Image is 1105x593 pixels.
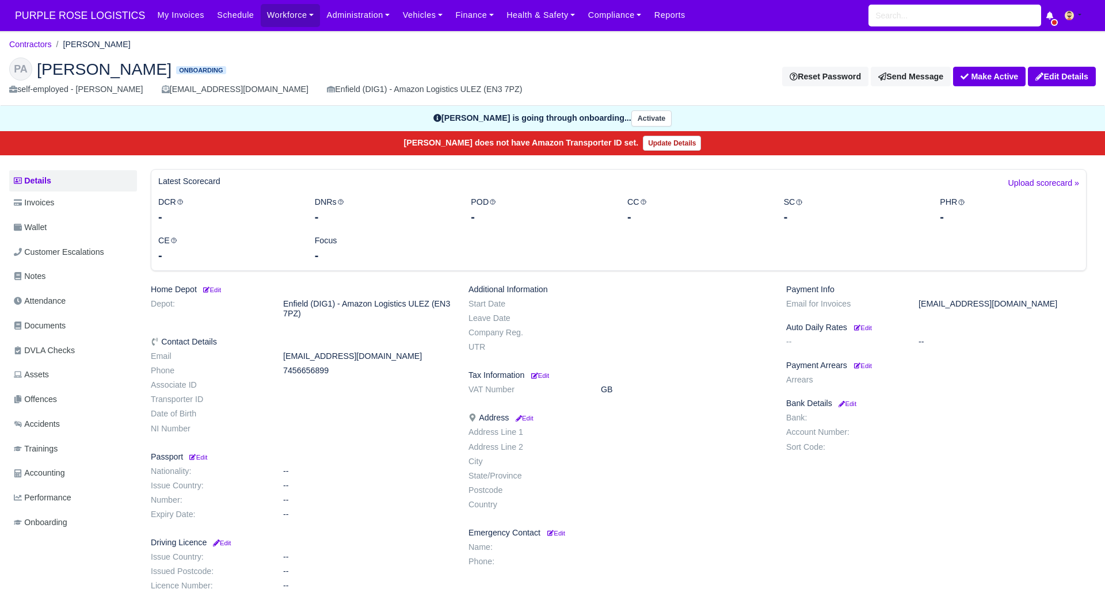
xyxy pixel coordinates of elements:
a: Schedule [211,4,260,26]
dt: Account Number: [778,427,910,437]
dd: GB [592,385,778,395]
span: Onboarding [176,66,226,75]
div: - [471,209,610,225]
div: CC [619,196,775,225]
small: Edit [837,400,856,407]
span: Onboarding [14,516,67,529]
dt: Issue Country: [142,552,275,562]
dd: 7456656899 [275,366,460,376]
dt: Postcode [460,485,592,495]
dd: -- [275,552,460,562]
div: - [940,209,1079,225]
h6: Tax Information [468,370,769,380]
div: self-employed - [PERSON_NAME] [9,83,143,96]
div: [EMAIL_ADDRESS][DOMAIN_NAME] [162,83,308,96]
h6: Additional Information [468,285,769,294]
dd: [EMAIL_ADDRESS][DOMAIN_NAME] [910,299,1095,309]
div: POD [462,196,619,225]
dt: Start Date [460,299,592,309]
small: Edit [854,362,872,369]
a: Compliance [582,4,648,26]
a: Edit [837,399,856,408]
a: Edit [545,528,565,537]
div: - [158,209,298,225]
dt: Depot: [142,299,275,319]
a: Attendance [9,290,137,312]
iframe: Chat Widget [1047,538,1105,593]
a: Edit [852,323,872,332]
span: PURPLE ROSE LOGISTICS [9,4,151,27]
dd: Enfield (DIG1) - Amazon Logistics ULEZ (EN3 7PZ) [275,299,460,319]
dt: Company Reg. [460,328,592,338]
a: Customer Escalations [9,241,137,263]
div: Paul Asamoah [1,48,1104,106]
button: Activate [631,110,672,127]
dt: Country [460,500,592,510]
dt: Bank: [778,413,910,423]
a: DVLA Checks [9,339,137,362]
dt: Leave Date [460,313,592,323]
h6: Bank Details [786,399,1087,408]
div: - [627,209,767,225]
div: - [784,209,923,225]
div: DNRs [306,196,463,225]
div: CE [150,234,306,263]
a: Edit [529,370,549,380]
h6: Driving Licence [151,538,451,548]
dd: -- [910,337,1095,347]
a: Trainings [9,438,137,460]
dt: Issued Postcode: [142,567,275,576]
h6: Emergency Contact [468,528,769,538]
div: Focus [306,234,463,263]
div: - [315,209,454,225]
h6: Home Depot [151,285,451,294]
dt: Issue Country: [142,481,275,491]
dd: -- [275,466,460,476]
small: Edit [854,324,872,331]
h6: Latest Scorecard [158,177,220,186]
a: PURPLE ROSE LOGISTICS [9,5,151,27]
div: Enfield (DIG1) - Amazon Logistics ULEZ (EN3 7PZ) [327,83,522,96]
small: Edit [531,372,549,379]
div: SC [775,196,932,225]
small: Edit [211,540,231,546]
dt: City [460,457,592,466]
h6: Payment Arrears [786,361,1087,370]
a: Vehicles [397,4,449,26]
h6: Address [468,413,769,423]
dd: -- [275,481,460,491]
dt: Sort Code: [778,442,910,452]
a: Edit [211,538,231,547]
a: Details [9,170,137,192]
a: Edit [201,285,221,294]
div: DCR [150,196,306,225]
span: Wallet [14,221,47,234]
dd: -- [275,567,460,576]
h6: Payment Info [786,285,1087,294]
dd: -- [275,495,460,505]
span: Notes [14,270,45,283]
a: Upload scorecard » [1008,177,1079,196]
span: Accounting [14,466,65,480]
li: [PERSON_NAME] [52,38,131,51]
input: Search... [868,5,1041,26]
small: Edit [513,415,533,422]
dt: VAT Number [460,385,592,395]
dd: [EMAIL_ADDRESS][DOMAIN_NAME] [275,351,460,361]
div: PA [9,58,32,81]
span: DVLA Checks [14,344,75,357]
dt: NI Number [142,424,275,434]
dt: -- [778,337,910,347]
dt: Number: [142,495,275,505]
dt: Transporter ID [142,395,275,404]
a: Wallet [9,216,137,239]
a: Edit [188,452,207,461]
button: Make Active [953,67,1026,86]
div: PHR [931,196,1088,225]
small: Edit [188,454,207,461]
span: Performance [14,491,71,504]
dt: Email [142,351,275,361]
span: Accidents [14,418,60,431]
a: Offences [9,388,137,411]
